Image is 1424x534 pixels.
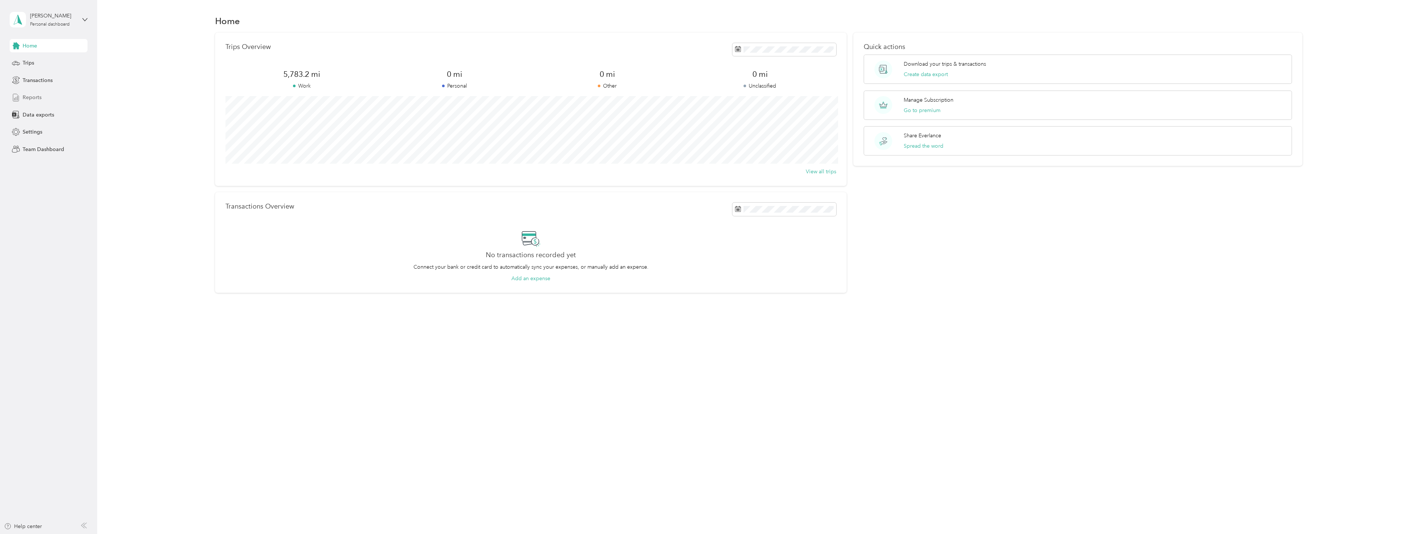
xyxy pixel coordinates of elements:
span: 0 mi [531,69,684,79]
h1: Home [215,17,240,25]
span: 0 mi [683,69,836,79]
span: 5,783.2 mi [225,69,378,79]
p: Quick actions [864,43,1292,51]
p: Download your trips & transactions [904,60,986,68]
p: Personal [378,82,531,90]
span: Team Dashboard [23,145,64,153]
button: View all trips [806,168,836,176]
button: Go to premium [904,107,940,114]
p: Connect your bank or credit card to automatically sync your expenses, or manually add an expense. [413,263,649,271]
span: Home [23,42,37,50]
button: Help center [4,522,42,530]
div: Personal dashboard [30,22,70,27]
button: Spread the word [904,142,943,150]
p: Other [531,82,684,90]
p: Unclassified [683,82,836,90]
p: Share Everlance [904,132,941,140]
button: Add an expense [511,275,550,282]
div: [PERSON_NAME] [30,12,76,20]
p: Transactions Overview [225,203,294,210]
span: Transactions [23,76,53,84]
p: Work [225,82,378,90]
span: Trips [23,59,34,67]
span: Reports [23,94,42,101]
span: 0 mi [378,69,531,79]
p: Manage Subscription [904,96,953,104]
iframe: Everlance-gr Chat Button Frame [1382,492,1424,534]
button: Create data export [904,71,948,78]
span: Data exports [23,111,54,119]
h2: No transactions recorded yet [486,251,576,259]
p: Trips Overview [225,43,271,51]
span: Settings [23,128,42,136]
